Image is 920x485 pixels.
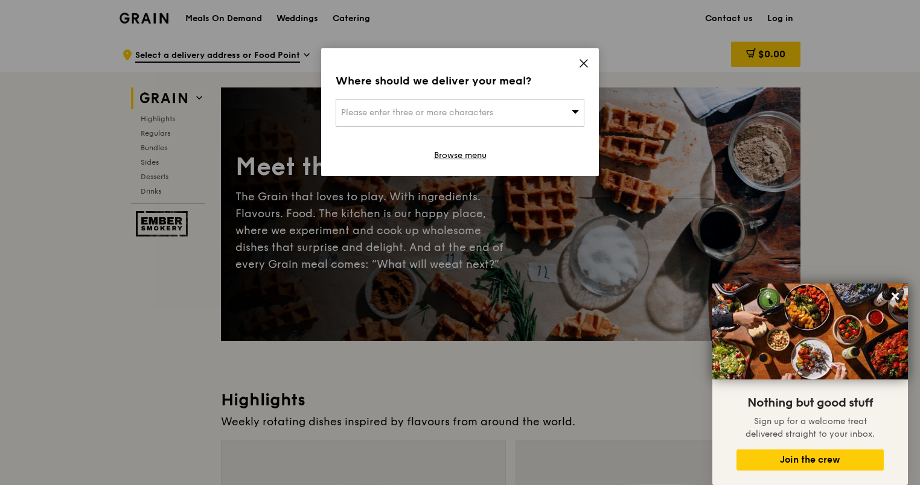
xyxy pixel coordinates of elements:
[712,284,908,379] img: DSC07876-Edit02-Large.jpeg
[434,150,487,162] a: Browse menu
[886,287,905,306] button: Close
[746,416,875,439] span: Sign up for a welcome treat delivered straight to your inbox.
[341,107,493,118] span: Please enter three or more characters
[736,449,884,471] button: Join the crew
[747,396,873,410] span: Nothing but good stuff
[336,72,584,89] div: Where should we deliver your meal?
